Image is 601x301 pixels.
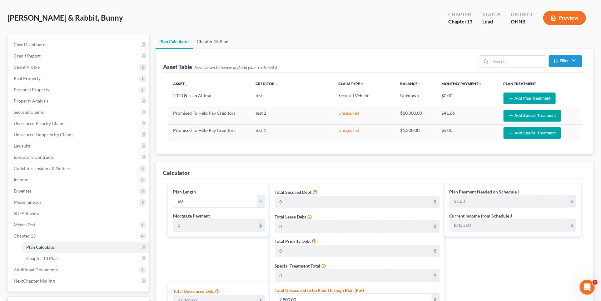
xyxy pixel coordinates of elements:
[163,169,190,177] div: Calculator
[14,188,32,193] span: Expenses
[251,90,333,107] td: test
[14,166,71,171] span: Codebtors Insiders & Notices
[14,154,54,160] span: Executory Contracts
[256,81,278,86] a: Creditorunfold_more
[14,76,41,81] span: Real Property
[168,124,251,142] td: Promised To Help Pay Creditors
[436,90,498,107] td: $0.00
[436,107,498,124] td: $41.66
[593,280,598,285] span: 1
[14,278,55,283] span: NextChapter Mailing
[275,263,320,269] label: Special Treatment Total
[448,18,472,25] div: Chapter
[193,65,277,70] span: (Scroll down to review and add plan treatments)
[257,219,265,231] div: $
[275,270,432,282] input: 0.00
[482,11,501,18] div: Status
[478,82,482,86] i: unfold_more
[333,107,395,124] td: Unsecured
[568,195,576,207] div: $
[275,189,312,195] label: Total Secured Debt
[26,256,58,261] span: Chapter 13 Plan
[450,213,512,219] label: Current Income from Schedule J
[9,107,149,118] a: Secured Claims
[400,81,421,86] a: Balanceunfold_more
[511,18,533,25] div: OHNB
[543,11,586,25] button: Preview
[9,208,149,219] a: SOFA Review
[275,238,311,244] label: Total Priority Debt
[360,82,364,86] i: unfold_more
[491,56,546,68] input: Search...
[450,219,568,231] input: 0.00
[168,107,251,124] td: Promised To Help Pay Creditors
[9,118,149,129] a: Unsecured Priority Claims
[568,219,576,231] div: $
[14,42,46,47] span: Case Dashboard
[14,121,65,126] span: Unsecured Priority Claims
[338,81,364,86] a: Claim Typeunfold_more
[275,245,432,257] input: 0.00
[418,82,421,86] i: unfold_more
[168,90,251,107] td: 2020 Nissan Altima
[504,93,556,104] button: Add Plan Treatment
[14,98,48,103] span: Property Analysis
[395,124,436,142] td: $1,200.00
[467,18,472,24] span: 13
[549,55,582,67] button: Filter
[9,50,149,62] a: Credit Report
[185,82,188,86] i: unfold_more
[9,129,149,140] a: Unsecured Nonpriority Claims
[275,287,364,293] label: Total Unsecured to be Paid Through Plan (Pot)
[504,110,561,122] button: Add Special Treatment
[14,233,36,238] span: Chapter 13
[432,220,439,232] div: $
[580,280,595,295] iframe: Intercom live chat
[14,199,42,205] span: Miscellaneous
[275,220,432,232] input: 0.00
[504,127,561,139] button: Add Special Treatment
[193,34,232,49] a: Chapter 13 Plan
[14,177,28,182] span: Income
[395,90,436,107] td: Unknown
[7,13,123,22] span: [PERSON_NAME] & Rabbit, Bunny
[14,143,31,148] span: Lawsuits
[395,107,436,124] td: $10,000.00
[14,267,58,272] span: Additional Documents
[173,188,196,195] label: Plan Length
[173,81,188,86] a: Assetunfold_more
[14,64,40,70] span: Client Profile
[499,78,581,90] th: Plan Treatment
[432,245,439,257] div: $
[14,109,44,115] span: Secured Claims
[275,82,278,86] i: unfold_more
[9,39,149,50] a: Case Dashboard
[14,222,35,227] span: Means Test
[333,124,395,142] td: Unsecured
[156,34,193,49] a: Plan Calculator
[21,242,149,253] a: Plan Calculator
[21,253,149,264] a: Chapter 13 Plan
[432,196,439,208] div: $
[432,270,439,282] div: $
[14,211,40,216] span: SOFA Review
[448,11,472,18] div: Chapter
[436,124,498,142] td: $5.00
[511,11,533,18] div: District
[482,18,501,25] div: Lead
[275,196,432,208] input: 0.00
[251,124,333,142] td: test 1
[9,95,149,107] a: Property Analysis
[26,244,56,250] span: Plan Calculator
[251,107,333,124] td: test 2
[450,195,568,207] input: 0.00
[9,140,149,152] a: Lawsuits
[14,53,41,58] span: Credit Report
[14,87,49,92] span: Personal Property
[173,213,210,219] label: Mortgage Payment
[14,132,73,137] span: Unsecured Nonpriority Claims
[450,188,520,195] label: Plan Payment Needed on Schedule J
[163,63,277,71] div: Asset Table
[9,152,149,163] a: Executory Contracts
[441,81,482,86] a: Monthly Paymentunfold_more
